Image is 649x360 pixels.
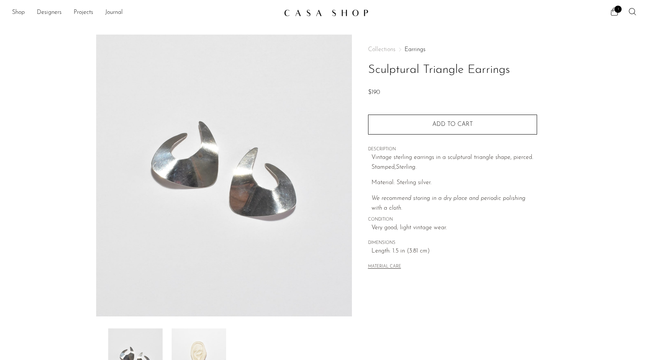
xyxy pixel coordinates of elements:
[371,223,537,233] span: Very good; light vintage wear.
[614,6,622,13] span: 1
[12,8,25,18] a: Shop
[404,47,426,53] a: Earrings
[368,146,537,153] span: DESCRIPTION
[368,264,401,270] button: MATERIAL CARE
[368,89,380,95] span: $190
[368,61,537,80] h1: Sculptural Triangle Earrings
[105,8,123,18] a: Journal
[371,153,537,172] p: Vintage sterling earrings in a sculptural triangle shape, pierced. Stamped,
[371,178,537,188] p: Material: Sterling silver.
[371,247,537,256] span: Length: 1.5 in (3.81 cm)
[371,195,525,211] em: We recommend storing in a dry place and periodic polishing with a cloth.
[74,8,93,18] a: Projects
[396,164,417,170] em: Sterling.
[432,121,473,127] span: Add to cart
[368,240,537,247] span: DIMENSIONS
[37,8,62,18] a: Designers
[96,35,352,316] img: Sculptural Triangle Earrings
[368,47,537,53] nav: Breadcrumbs
[368,115,537,134] button: Add to cart
[12,6,278,19] nav: Desktop navigation
[368,47,395,53] span: Collections
[368,216,537,223] span: CONDITION
[12,6,278,19] ul: NEW HEADER MENU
